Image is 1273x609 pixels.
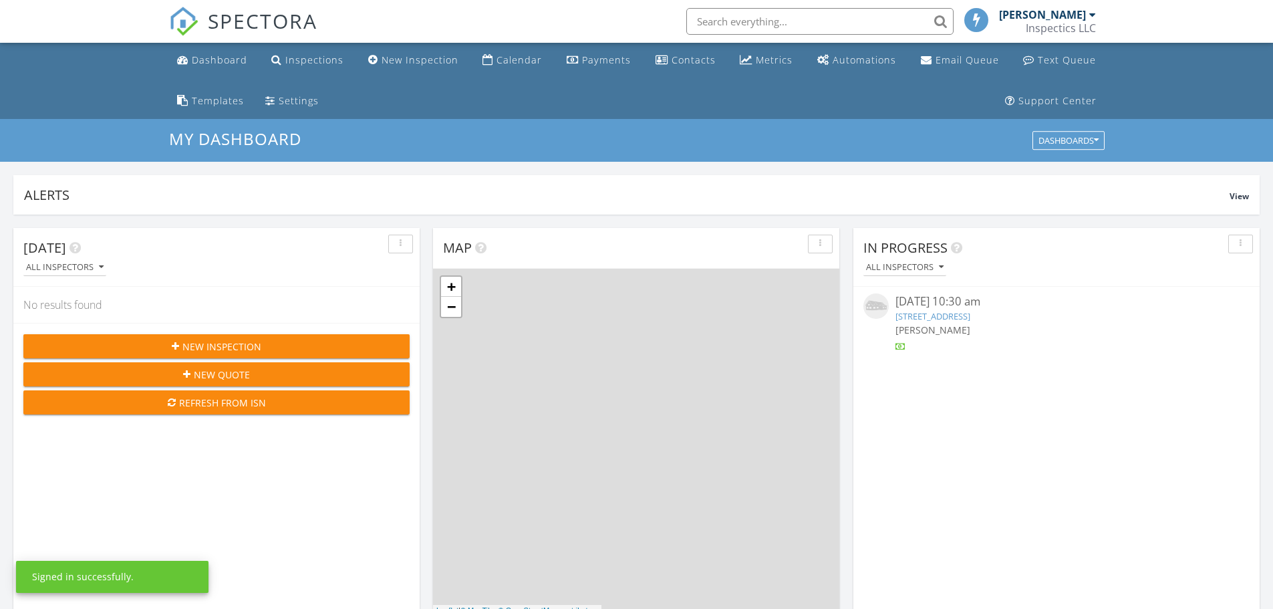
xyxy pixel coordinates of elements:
[285,53,343,66] div: Inspections
[866,263,944,272] div: All Inspectors
[172,89,249,114] a: Templates
[23,239,66,257] span: [DATE]
[441,277,461,297] a: Zoom in
[686,8,954,35] input: Search everything...
[895,293,1218,310] div: [DATE] 10:30 am
[863,239,948,257] span: In Progress
[24,186,1230,204] div: Alerts
[23,390,410,414] button: Refresh from ISN
[477,48,547,73] a: Calendar
[915,48,1004,73] a: Email Queue
[895,324,970,336] span: [PERSON_NAME]
[23,334,410,358] button: New Inspection
[1038,136,1099,146] div: Dashboards
[497,53,542,66] div: Calendar
[756,53,793,66] div: Metrics
[561,48,636,73] a: Payments
[192,53,247,66] div: Dashboard
[443,239,472,257] span: Map
[26,263,104,272] div: All Inspectors
[863,259,946,277] button: All Inspectors
[734,48,798,73] a: Metrics
[169,18,317,46] a: SPECTORA
[1026,21,1096,35] div: Inspectics LLC
[182,340,261,354] span: New Inspection
[363,48,464,73] a: New Inspection
[23,259,106,277] button: All Inspectors
[208,7,317,35] span: SPECTORA
[1038,53,1096,66] div: Text Queue
[441,297,461,317] a: Zoom out
[895,310,970,322] a: [STREET_ADDRESS]
[34,396,399,410] div: Refresh from ISN
[172,48,253,73] a: Dashboard
[169,128,301,150] span: My Dashboard
[999,8,1086,21] div: [PERSON_NAME]
[863,293,889,319] img: house-placeholder-square-ca63347ab8c70e15b013bc22427d3df0f7f082c62ce06d78aee8ec4e70df452f.jpg
[833,53,896,66] div: Automations
[1032,132,1105,150] button: Dashboards
[1018,94,1097,107] div: Support Center
[169,7,198,36] img: The Best Home Inspection Software - Spectora
[192,94,244,107] div: Templates
[672,53,716,66] div: Contacts
[23,362,410,386] button: New Quote
[1230,191,1249,202] span: View
[279,94,319,107] div: Settings
[382,53,458,66] div: New Inspection
[936,53,999,66] div: Email Queue
[260,89,324,114] a: Settings
[266,48,349,73] a: Inspections
[1018,48,1101,73] a: Text Queue
[812,48,901,73] a: Automations (Basic)
[194,368,250,382] span: New Quote
[582,53,631,66] div: Payments
[650,48,721,73] a: Contacts
[32,570,134,584] div: Signed in successfully.
[13,287,420,323] div: No results found
[1000,89,1102,114] a: Support Center
[863,293,1250,353] a: [DATE] 10:30 am [STREET_ADDRESS] [PERSON_NAME]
